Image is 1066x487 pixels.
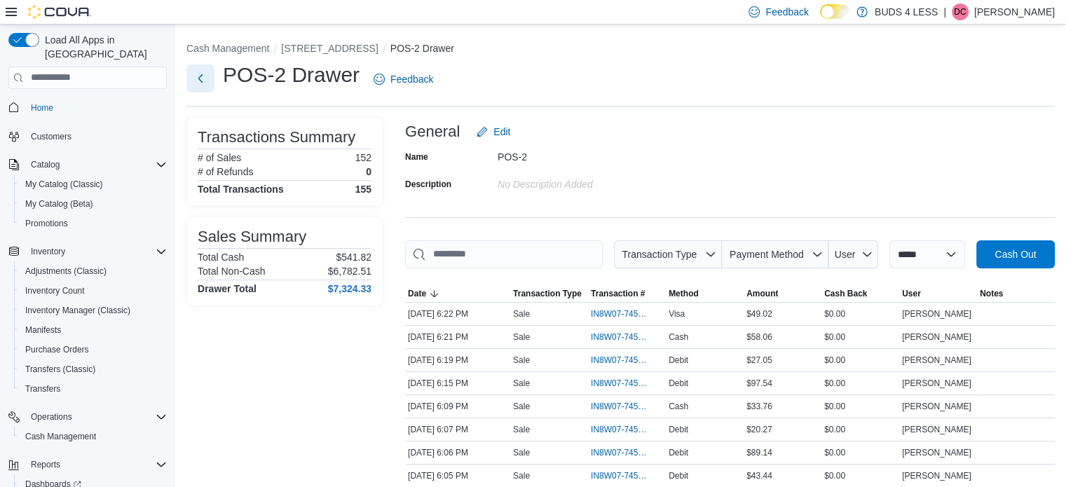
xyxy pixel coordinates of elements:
[20,282,90,299] a: Inventory Count
[14,427,172,446] button: Cash Management
[25,198,93,210] span: My Catalog (Beta)
[821,306,899,322] div: $0.00
[355,152,371,163] p: 152
[902,308,971,320] span: [PERSON_NAME]
[902,355,971,366] span: [PERSON_NAME]
[20,196,99,212] a: My Catalog (Beta)
[198,166,253,177] h6: # of Refunds
[821,352,899,369] div: $0.00
[25,364,95,375] span: Transfers (Classic)
[39,33,167,61] span: Load All Apps in [GEOGRAPHIC_DATA]
[328,266,371,277] p: $6,782.51
[20,380,66,397] a: Transfers
[25,344,89,355] span: Purchase Orders
[980,288,1003,299] span: Notes
[471,118,516,146] button: Edit
[405,123,460,140] h3: General
[20,302,136,319] a: Inventory Manager (Classic)
[746,401,772,412] span: $33.76
[977,285,1055,302] button: Notes
[198,283,257,294] h4: Drawer Total
[902,424,971,435] span: [PERSON_NAME]
[669,447,688,458] span: Debit
[25,305,130,316] span: Inventory Manager (Classic)
[25,100,59,116] a: Home
[591,355,649,366] span: IN8W07-745268
[31,411,72,423] span: Operations
[198,228,306,245] h3: Sales Summary
[408,288,426,299] span: Date
[510,285,588,302] button: Transaction Type
[198,152,241,163] h6: # of Sales
[591,331,649,343] span: IN8W07-745271
[25,99,167,116] span: Home
[902,378,971,389] span: [PERSON_NAME]
[20,215,74,232] a: Promotions
[513,401,530,412] p: Sale
[405,375,510,392] div: [DATE] 6:15 PM
[591,375,663,392] button: IN8W07-745257
[198,252,244,263] h6: Total Cash
[405,306,510,322] div: [DATE] 6:22 PM
[25,128,77,145] a: Customers
[25,324,61,336] span: Manifests
[746,308,772,320] span: $49.02
[3,97,172,118] button: Home
[746,331,772,343] span: $58.06
[591,421,663,438] button: IN8W07-745235
[20,215,167,232] span: Promotions
[669,470,688,481] span: Debit
[669,308,685,320] span: Visa
[513,331,530,343] p: Sale
[31,459,60,470] span: Reports
[14,379,172,399] button: Transfers
[14,301,172,320] button: Inventory Manager (Classic)
[25,456,167,473] span: Reports
[513,355,530,366] p: Sale
[591,470,649,481] span: IN8W07-745230
[198,266,266,277] h6: Total Non-Cash
[20,263,167,280] span: Adjustments (Classic)
[3,242,172,261] button: Inventory
[25,383,60,395] span: Transfers
[198,129,355,146] h3: Transactions Summary
[588,285,666,302] button: Transaction #
[25,409,167,425] span: Operations
[20,302,167,319] span: Inventory Manager (Classic)
[591,401,649,412] span: IN8W07-745240
[405,398,510,415] div: [DATE] 6:09 PM
[591,398,663,415] button: IN8W07-745240
[669,355,688,366] span: Debit
[666,285,744,302] button: Method
[25,431,96,442] span: Cash Management
[730,249,804,260] span: Payment Method
[14,320,172,340] button: Manifests
[954,4,966,20] span: DC
[821,467,899,484] div: $0.00
[405,352,510,369] div: [DATE] 6:19 PM
[405,240,603,268] input: This is a search bar. As you type, the results lower in the page will automatically filter.
[20,428,167,445] span: Cash Management
[25,128,167,145] span: Customers
[943,4,946,20] p: |
[902,447,971,458] span: [PERSON_NAME]
[591,467,663,484] button: IN8W07-745230
[25,456,66,473] button: Reports
[746,355,772,366] span: $27.05
[591,329,663,345] button: IN8W07-745271
[820,19,821,20] span: Dark Mode
[281,43,378,54] button: [STREET_ADDRESS]
[513,378,530,389] p: Sale
[14,261,172,281] button: Adjustments (Classic)
[368,65,439,93] a: Feedback
[405,179,451,190] label: Description
[20,341,95,358] a: Purchase Orders
[513,424,530,435] p: Sale
[14,359,172,379] button: Transfers (Classic)
[995,247,1036,261] span: Cash Out
[31,102,53,114] span: Home
[3,455,172,474] button: Reports
[835,249,856,260] span: User
[14,340,172,359] button: Purchase Orders
[746,424,772,435] span: $20.27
